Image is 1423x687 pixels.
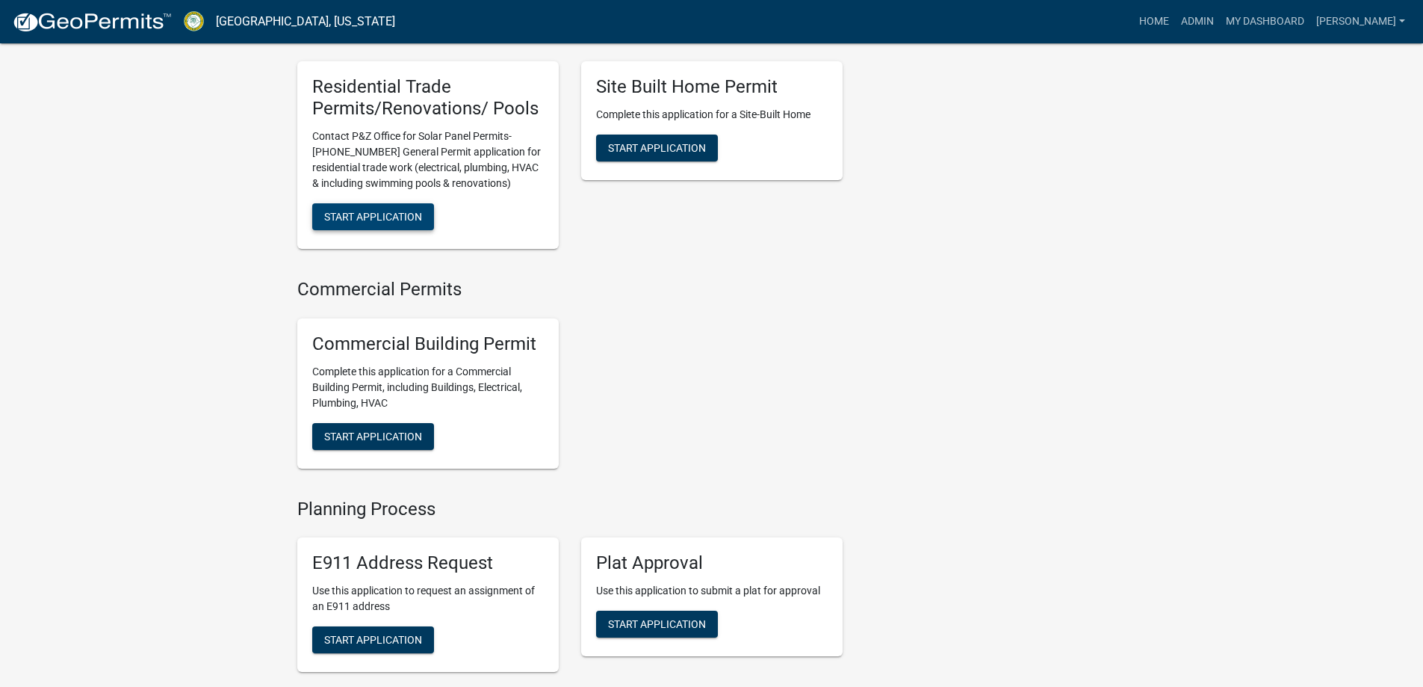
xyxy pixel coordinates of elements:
[216,9,395,34] a: [GEOGRAPHIC_DATA], [US_STATE]
[312,626,434,653] button: Start Application
[596,107,828,123] p: Complete this application for a Site-Built Home
[312,129,544,191] p: Contact P&Z Office for Solar Panel Permits- [PHONE_NUMBER] General Permit application for residen...
[1310,7,1411,36] a: [PERSON_NAME]
[312,333,544,355] h5: Commercial Building Permit
[324,430,422,442] span: Start Application
[608,618,706,630] span: Start Application
[297,279,843,301] h4: Commercial Permits
[596,611,718,638] button: Start Application
[312,76,544,120] h5: Residential Trade Permits/Renovations/ Pools
[1220,7,1310,36] a: My Dashboard
[312,583,544,614] p: Use this application to request an assignment of an E911 address
[324,634,422,646] span: Start Application
[312,364,544,411] p: Complete this application for a Commercial Building Permit, including Buildings, Electrical, Plum...
[312,423,434,450] button: Start Application
[1175,7,1220,36] a: Admin
[184,11,204,31] img: Crawford County, Georgia
[596,552,828,574] h5: Plat Approval
[312,203,434,230] button: Start Application
[1133,7,1175,36] a: Home
[596,76,828,98] h5: Site Built Home Permit
[596,135,718,161] button: Start Application
[324,211,422,223] span: Start Application
[312,552,544,574] h5: E911 Address Request
[596,583,828,599] p: Use this application to submit a plat for approval
[297,499,843,520] h4: Planning Process
[608,142,706,154] span: Start Application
